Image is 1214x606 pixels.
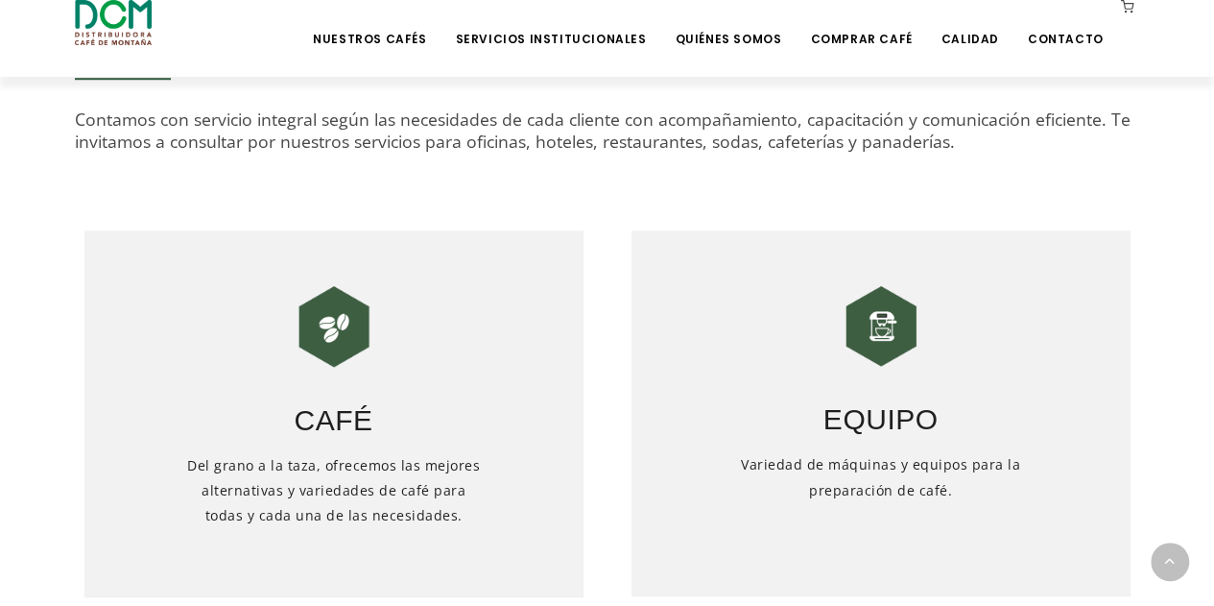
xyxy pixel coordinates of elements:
img: DCM-WEB-HOME-ICONOS-240X240-02.png [833,279,929,375]
a: Quiénes Somos [663,2,793,47]
a: Nuestros Cafés [301,2,438,47]
a: Calidad [929,2,1010,47]
h3: Café [84,375,583,442]
span: Contamos con servicio integral según las necesidades de cada cliente con acompañamiento, capacita... [75,108,1131,153]
h5: Variedad de máquinas y equipos para la preparación de café. [731,452,1031,577]
a: Comprar Café [798,2,923,47]
h3: Equipo [631,374,1131,441]
img: DCM-WEB-HOME-ICONOS-240X240-01.png [286,279,382,375]
h5: Del grano a la taza, ofrecemos las mejores alternativas y variedades de café para todas y cada un... [184,453,484,578]
a: Servicios Institucionales [443,2,657,47]
a: Contacto [1016,2,1115,47]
